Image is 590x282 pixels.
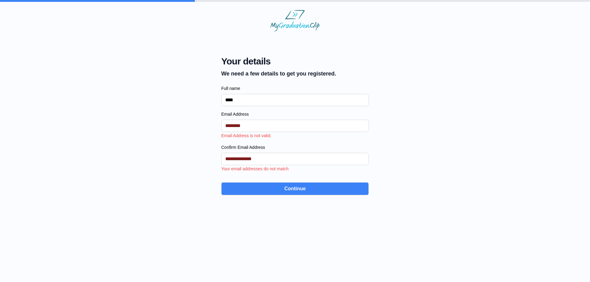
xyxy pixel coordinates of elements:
[221,166,289,171] span: Your email addresses do not match
[221,85,369,91] label: Full name
[221,133,271,138] span: Email Address is not valid.
[221,56,336,67] span: Your details
[270,10,320,31] img: MyGraduationClip
[221,111,369,117] label: Email Address
[221,69,336,78] p: We need a few details to get you registered.
[221,182,369,195] button: Continue
[221,144,369,150] label: Confirm Email Address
